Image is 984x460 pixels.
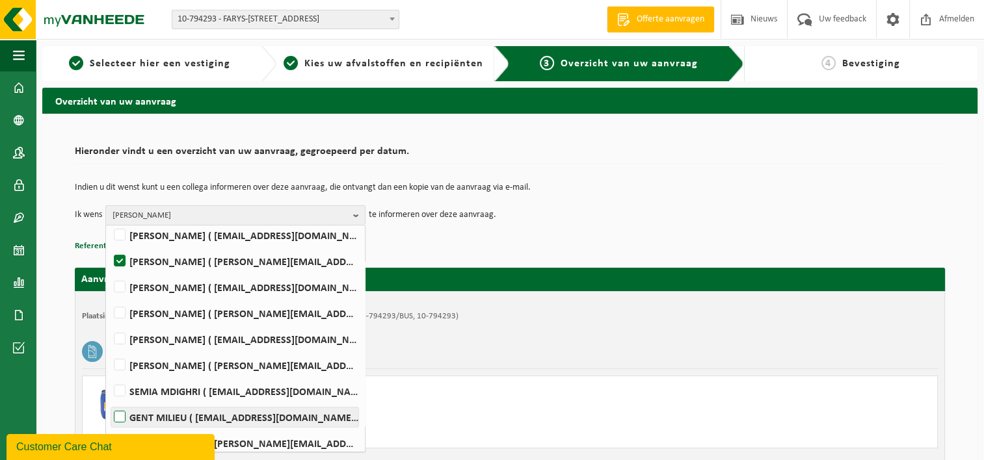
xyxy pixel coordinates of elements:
[69,56,83,70] span: 1
[304,58,483,69] span: Kies uw afvalstoffen en recipiënten
[75,205,102,225] p: Ik wens
[540,56,554,70] span: 3
[42,88,977,113] h2: Overzicht van uw aanvraag
[105,205,366,225] button: [PERSON_NAME]
[111,225,358,245] label: [PERSON_NAME] ( [EMAIL_ADDRESS][DOMAIN_NAME] )
[90,58,230,69] span: Selecteer hier een vestiging
[89,383,128,422] img: PB-OT-0120-HPE-00-02.png
[283,56,485,71] a: 2Kies uw afvalstoffen en recipiënten
[284,56,298,70] span: 2
[111,355,358,375] label: [PERSON_NAME] ( [PERSON_NAME][EMAIL_ADDRESS][DOMAIN_NAME] )
[369,205,496,225] p: te informeren over deze aanvraag.
[75,183,945,192] p: Indien u dit wenst kunt u een collega informeren over deze aanvraag, die ontvangt dan een kopie v...
[821,56,836,70] span: 4
[111,407,358,427] label: GENT MILIEU ( [EMAIL_ADDRESS][DOMAIN_NAME] )
[111,433,358,453] label: [PERSON_NAME] ( [PERSON_NAME][EMAIL_ADDRESS][DOMAIN_NAME] )
[561,58,698,69] span: Overzicht van uw aanvraag
[842,58,900,69] span: Bevestiging
[172,10,399,29] span: 10-794293 - FARYS-ASSE - 1730 ASSE, HUINEGEM 47
[82,312,139,320] strong: Plaatsingsadres:
[7,431,217,460] iframe: chat widget
[607,6,714,32] a: Offerte aanvragen
[49,56,250,71] a: 1Selecteer hier een vestiging
[81,274,179,285] strong: Aanvraag voor [DATE]
[111,277,358,297] label: [PERSON_NAME] ( [EMAIL_ADDRESS][DOMAIN_NAME] )
[75,238,175,255] button: Referentie toevoegen (opt.)
[111,381,358,401] label: SEMIA MDIGHRI ( [EMAIL_ADDRESS][DOMAIN_NAME] )
[633,13,708,26] span: Offerte aanvragen
[111,251,358,271] label: [PERSON_NAME] ( [PERSON_NAME][EMAIL_ADDRESS][DOMAIN_NAME] )
[111,329,358,349] label: [PERSON_NAME] ( [EMAIL_ADDRESS][DOMAIN_NAME] )
[111,303,358,323] label: [PERSON_NAME] ( [PERSON_NAME][EMAIL_ADDRESS][DOMAIN_NAME] )
[75,146,945,164] h2: Hieronder vindt u een overzicht van uw aanvraag, gegroepeerd per datum.
[113,206,348,225] span: [PERSON_NAME]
